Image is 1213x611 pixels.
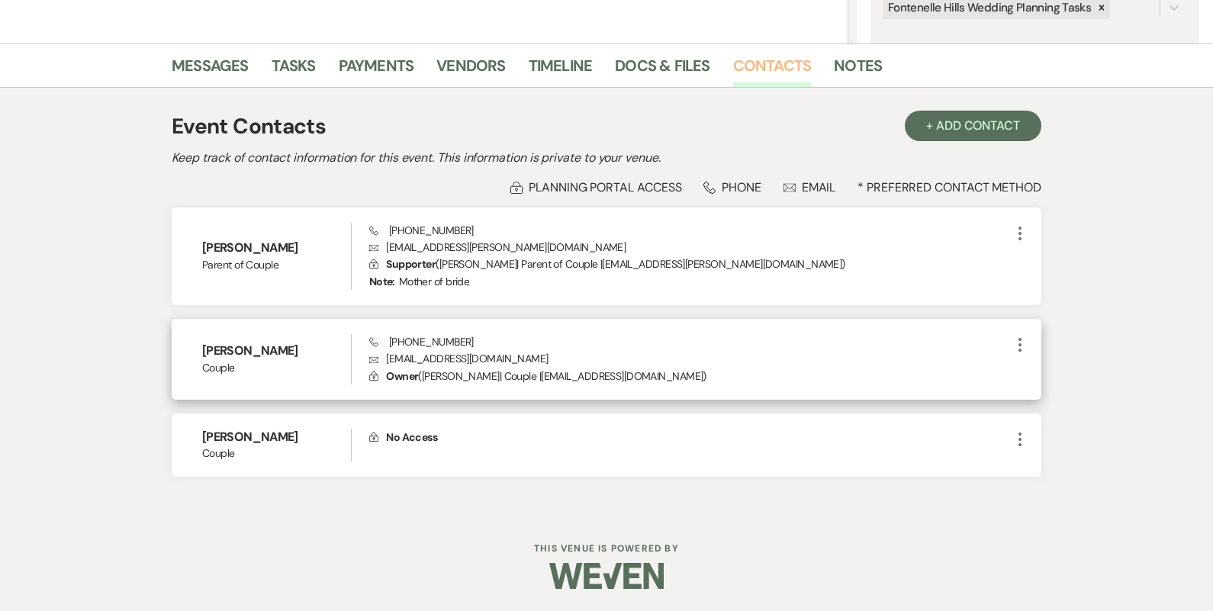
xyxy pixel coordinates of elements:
[529,53,593,87] a: Timeline
[510,179,681,195] div: Planning Portal Access
[436,53,505,87] a: Vendors
[615,53,709,87] a: Docs & Files
[172,149,1041,167] h2: Keep track of contact information for this event. This information is private to your venue.
[386,369,418,383] span: Owner
[386,257,436,271] span: Supporter
[369,275,395,288] strong: Note:
[172,179,1041,195] div: * Preferred Contact Method
[172,111,326,143] h1: Event Contacts
[703,179,761,195] div: Phone
[172,53,249,87] a: Messages
[369,239,1011,256] p: [EMAIL_ADDRESS][PERSON_NAME][DOMAIN_NAME]
[202,257,351,273] span: Parent of Couple
[369,368,1011,384] p: ( [PERSON_NAME] | Couple | [EMAIL_ADDRESS][DOMAIN_NAME] )
[339,53,414,87] a: Payments
[202,429,351,445] h6: [PERSON_NAME]
[369,273,470,290] p: Mother of bride
[369,350,1011,367] p: [EMAIL_ADDRESS][DOMAIN_NAME]
[386,430,437,444] span: No Access
[272,53,316,87] a: Tasks
[202,342,351,359] h6: [PERSON_NAME]
[369,256,1011,272] p: ( [PERSON_NAME] | Parent of Couple | [EMAIL_ADDRESS][PERSON_NAME][DOMAIN_NAME] )
[202,240,351,256] h6: [PERSON_NAME]
[905,111,1041,141] button: + Add Contact
[369,223,474,237] span: [PHONE_NUMBER]
[202,360,351,376] span: Couple
[202,445,351,461] span: Couple
[369,335,474,349] span: [PHONE_NUMBER]
[783,179,836,195] div: Email
[733,53,812,87] a: Contacts
[834,53,882,87] a: Notes
[549,549,664,603] img: Weven Logo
